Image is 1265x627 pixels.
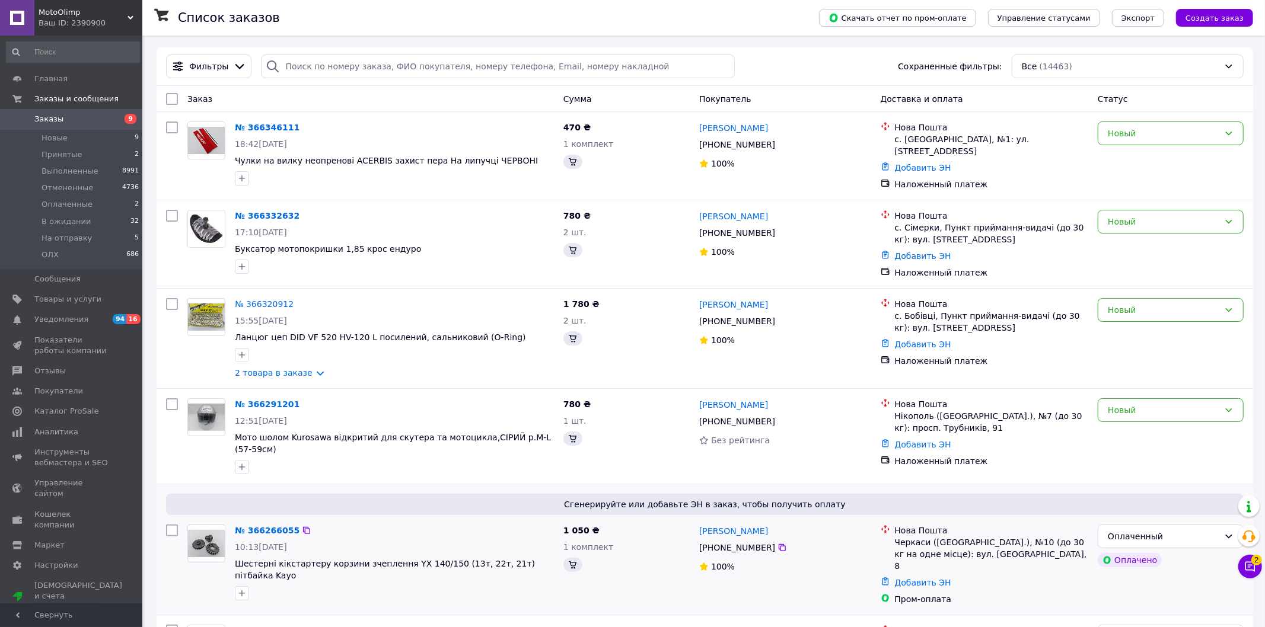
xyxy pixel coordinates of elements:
[42,216,91,227] span: В ожидании
[563,316,587,325] span: 2 шт.
[895,536,1089,572] div: Черкаси ([GEOGRAPHIC_DATA].), №10 (до 30 кг на одне місце): вул. [GEOGRAPHIC_DATA], 8
[235,433,551,454] a: Мото шолом Kurosawa відкритий для скутера та мотоцикла,СІРИЙ р.M-L (57-59см)
[711,436,770,445] span: Без рейтинга
[34,602,122,613] div: Prom микс 6 000
[711,335,735,345] span: 100%
[1176,9,1253,27] button: Создать заказ
[178,11,280,25] h1: Список заказов
[895,222,1089,245] div: с. Сімерки, Пункт приймання-видачі (до 30 кг): вул. [STREET_ADDRESS]
[34,406,98,417] span: Каталог ProSale
[42,166,98,177] span: Выполненные
[895,524,1089,536] div: Нова Пошта
[563,211,591,220] span: 780 ₴
[235,559,535,580] a: Шестерні кікстартеру корзини зчеплення YX 140/150 (13т, 22т, 21т) пітбайка Kayo
[711,247,735,257] span: 100%
[34,73,68,84] span: Главная
[1108,215,1219,228] div: Новый
[895,267,1089,279] div: Наложенный платеж
[187,298,225,336] a: Фото товару
[1164,12,1253,22] a: Создать заказ
[34,478,110,499] span: Управление сайтом
[1112,9,1164,27] button: Экспорт
[126,314,140,324] span: 16
[563,299,600,309] span: 1 780 ₴
[1251,555,1262,565] span: 2
[34,366,66,376] span: Отзывы
[42,149,82,160] span: Принятые
[895,121,1089,133] div: Нова Пошта
[563,526,600,535] span: 1 050 ₴
[130,216,139,227] span: 32
[563,123,591,132] span: 470 ₴
[699,525,768,537] a: [PERSON_NAME]
[898,60,1002,72] span: Сохраненные фильтры:
[563,399,591,409] span: 780 ₴
[699,210,768,222] a: [PERSON_NAME]
[39,7,128,18] span: MotoOlimp
[187,210,225,248] a: Фото товару
[135,233,139,244] span: 5
[563,542,613,552] span: 1 комплект
[188,210,225,247] img: Фото товару
[819,9,976,27] button: Скачать отчет по пром-оплате
[235,139,287,149] span: 18:42[DATE]
[122,183,139,193] span: 4736
[34,114,63,124] span: Заказы
[563,416,587,426] span: 1 шт.
[895,298,1089,310] div: Нова Пошта
[235,244,421,254] a: Буксатор мотопокришки 1,85 крос ендуро
[829,12,967,23] span: Скачать отчет по пром-оплате
[34,447,110,468] span: Инструменты вебмастера и SEO
[188,303,225,331] img: Фото товару
[699,122,768,134] a: [PERSON_NAME]
[1108,530,1219,543] div: Оплаченный
[6,41,140,63] input: Поиск
[1098,553,1162,567] div: Оплачено
[699,543,775,552] span: [PHONE_NUMBER]
[563,139,613,149] span: 1 комплект
[895,578,951,587] a: Добавить ЭН
[34,294,101,305] span: Товары и услуги
[135,149,139,160] span: 2
[895,355,1089,367] div: Наложенный платеж
[895,410,1089,434] div: Нікополь ([GEOGRAPHIC_DATA].), №7 (до 30 кг): просп. Трубників, 91
[699,316,775,326] span: [PHONE_NUMBER]
[235,368,313,378] a: 2 товара в заказе
[711,159,735,168] span: 100%
[699,140,775,149] span: [PHONE_NUMBER]
[42,249,59,260] span: ОЛХ
[895,593,1089,605] div: Пром-оплата
[189,60,228,72] span: Фильтры
[235,332,526,342] a: Ланцюг цеп DID VF 520 HV-120 L посилений, сальниковий (O‑Ring)
[187,94,212,104] span: Заказ
[34,580,122,613] span: [DEMOGRAPHIC_DATA] и счета
[135,133,139,143] span: 9
[881,94,963,104] span: Доставка и оплата
[699,94,751,104] span: Покупатель
[1098,94,1128,104] span: Статус
[261,55,735,78] input: Поиск по номеру заказа, ФИО покупателя, номеру телефона, Email, номеру накладной
[235,542,287,552] span: 10:13[DATE]
[34,94,119,104] span: Заказы и сообщения
[34,335,110,356] span: Показатели работы компании
[895,163,951,172] a: Добавить ЭН
[998,14,1091,23] span: Управление статусами
[235,123,299,132] a: № 366346111
[42,233,92,244] span: На отправку
[187,121,225,159] a: Фото товару
[34,386,83,396] span: Покупатели
[1022,60,1037,72] span: Все
[895,398,1089,410] div: Нова Пошта
[125,114,136,124] span: 9
[235,316,287,325] span: 15:55[DATE]
[699,399,768,411] a: [PERSON_NAME]
[188,127,225,155] img: Фото товару
[1040,62,1072,71] span: (14463)
[895,310,1089,334] div: с. Бобівці, Пункт приймання-видачі (до 30 кг): вул. [STREET_ADDRESS]
[34,540,65,551] span: Маркет
[895,210,1089,222] div: Нова Пошта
